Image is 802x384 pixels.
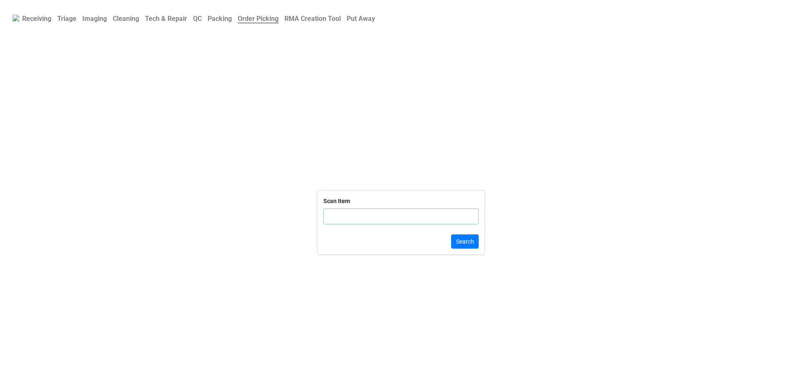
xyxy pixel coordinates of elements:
a: Order Picking [235,10,282,27]
b: Packing [208,15,232,23]
a: QC [190,10,205,27]
a: Tech & Repair [142,10,190,27]
a: Put Away [344,10,378,27]
img: RexiLogo.png [13,15,19,21]
b: Put Away [347,15,375,23]
b: RMA Creation Tool [284,15,341,23]
a: Imaging [79,10,110,27]
b: Triage [57,15,76,23]
b: Tech & Repair [145,15,187,23]
a: Receiving [19,10,54,27]
a: Cleaning [110,10,142,27]
a: Packing [205,10,235,27]
b: Cleaning [113,15,139,23]
a: RMA Creation Tool [282,10,344,27]
a: Triage [54,10,79,27]
b: Order Picking [238,15,279,23]
b: Receiving [22,15,51,23]
b: QC [193,15,202,23]
b: Imaging [82,15,107,23]
div: Scan Item [323,196,350,206]
button: Search [451,234,479,249]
